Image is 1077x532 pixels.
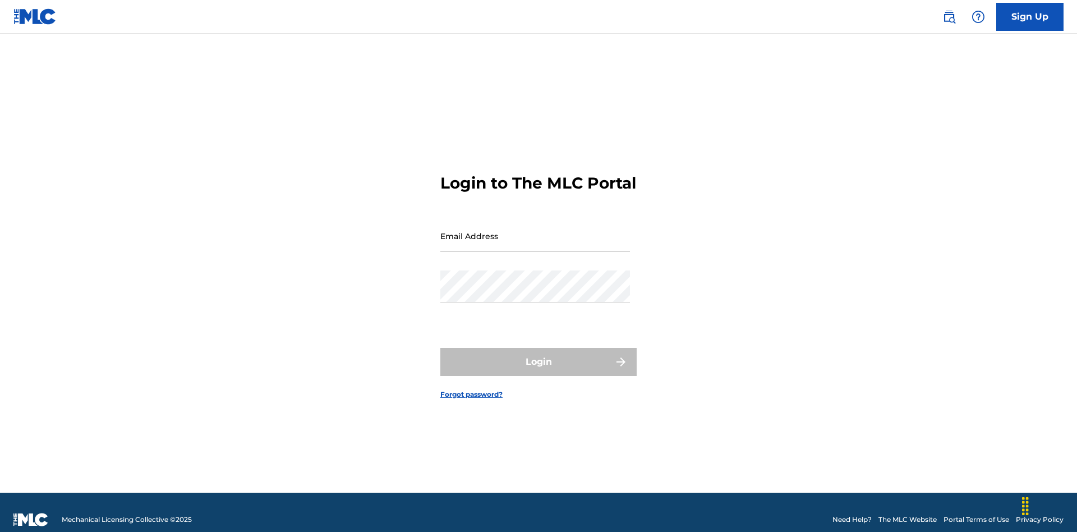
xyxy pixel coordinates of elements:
div: Help [967,6,989,28]
a: Public Search [938,6,960,28]
a: Need Help? [832,515,872,525]
a: Sign Up [996,3,1064,31]
img: help [972,10,985,24]
h3: Login to The MLC Portal [440,173,636,193]
a: Portal Terms of Use [943,515,1009,525]
img: logo [13,513,48,526]
a: Forgot password? [440,389,503,400]
span: Mechanical Licensing Collective © 2025 [62,515,192,525]
img: MLC Logo [13,8,57,25]
img: search [942,10,956,24]
div: Drag [1016,489,1034,523]
a: Privacy Policy [1016,515,1064,525]
a: The MLC Website [878,515,937,525]
iframe: Chat Widget [1021,478,1077,532]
